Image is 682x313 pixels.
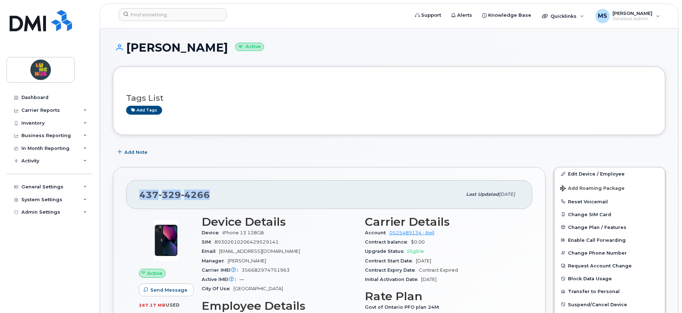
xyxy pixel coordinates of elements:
span: $0.00 [411,239,425,245]
h3: Tags List [126,94,652,103]
span: Send Message [150,287,187,293]
span: Govt of Ontario PFO plan 24M [365,304,443,310]
h3: Device Details [202,215,356,228]
span: Account [365,230,389,235]
span: [PERSON_NAME] [228,258,266,264]
span: [DATE] [416,258,431,264]
button: Transfer to Personal [554,285,665,298]
span: [DATE] [421,277,436,282]
h3: Carrier Details [365,215,520,228]
span: [EMAIL_ADDRESS][DOMAIN_NAME] [219,249,300,254]
a: Edit Device / Employee [554,167,665,180]
span: iPhone 13 128GB [222,230,264,235]
span: Contract balance [365,239,411,245]
button: Request Account Change [554,259,665,272]
span: Active IMEI [202,277,239,282]
span: [DATE] [499,192,515,197]
span: City Of Use [202,286,233,291]
button: Add Note [113,146,154,158]
span: Contract Expiry Date [365,267,419,273]
span: Add Note [124,149,148,156]
button: Send Message [139,283,193,296]
img: image20231002-3703462-1ig824h.jpeg [145,219,187,262]
span: Change Plan / Features [568,224,626,230]
span: Eligible [407,249,424,254]
h1: [PERSON_NAME] [113,41,665,54]
span: Enable Call Forwarding [568,238,626,243]
button: Block Data Usage [554,272,665,285]
button: Reset Voicemail [554,195,665,208]
span: Add Roaming Package [560,186,625,192]
span: Suspend/Cancel Device [568,302,627,307]
span: Device [202,230,222,235]
span: [GEOGRAPHIC_DATA] [233,286,283,291]
span: 267.17 MB [139,303,166,308]
span: used [166,302,180,308]
button: Add Roaming Package [554,181,665,195]
span: Email [202,249,219,254]
button: Change SIM Card [554,208,665,221]
h3: Rate Plan [365,290,520,303]
button: Suspend/Cancel Device [554,298,665,311]
a: 0525489134 - Bell [389,230,434,235]
small: Active [235,43,264,51]
h3: Employee Details [202,299,356,312]
span: 89302610206429529141 [215,239,279,245]
span: Active [147,270,162,277]
button: Change Plan / Features [554,221,665,234]
span: 329 [159,189,181,200]
span: Manager [202,258,228,264]
span: Last updated [466,192,499,197]
button: Change Phone Number [554,246,665,259]
span: Contract Start Date [365,258,416,264]
span: Upgrade Status [365,249,407,254]
span: 4266 [181,189,210,200]
span: — [239,277,244,282]
span: 356682974751963 [242,267,290,273]
a: Add tags [126,106,162,115]
span: Initial Activation Date [365,277,421,282]
span: SIM [202,239,215,245]
span: Carrier IMEI [202,267,242,273]
span: 437 [139,189,210,200]
button: Enable Call Forwarding [554,234,665,246]
span: Contract Expired [419,267,458,273]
